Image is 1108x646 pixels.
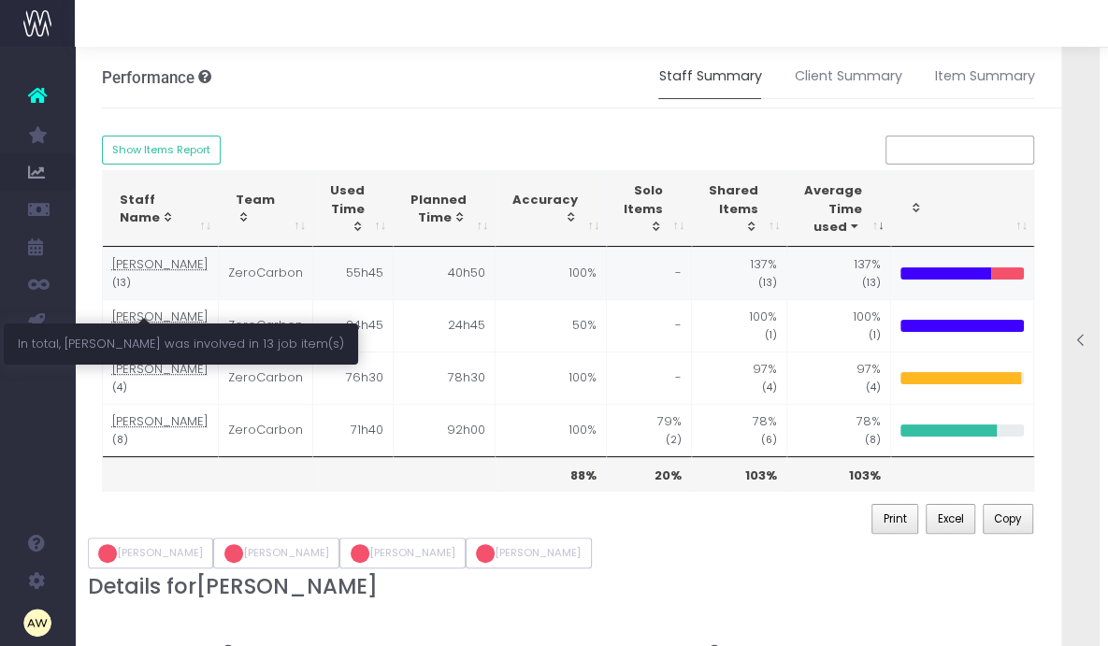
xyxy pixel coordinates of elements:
[112,430,128,447] small: (8)
[102,68,194,87] span: Performance
[330,181,365,237] div: Used Time
[88,538,214,569] button: [PERSON_NAME]
[934,55,1034,98] a: Item Summary
[112,308,209,325] abbr: [PERSON_NAME]
[394,247,496,299] td: 40h50
[765,325,777,342] small: (1)
[313,299,394,352] td: 24h45
[762,378,777,395] small: (4)
[607,352,692,404] td: -
[313,171,394,247] th: Used Time: activate to sort column ascending
[871,504,918,534] button: Print
[394,171,496,247] th: Planned Time: activate to sort column ascending
[794,55,901,98] a: Client Summary
[466,538,592,569] button: [PERSON_NAME]
[112,255,209,273] abbr: [PERSON_NAME]
[607,171,692,247] th: Solo Items: activate to sort column ascending
[219,352,313,404] td: ZeroCarbon
[394,299,496,352] td: 24h45
[112,273,131,290] small: (13)
[23,609,51,637] img: images/default_profile_image.png
[219,171,313,247] th: Team: activate to sort column ascending
[787,299,891,352] td: 100%
[983,504,1033,534] button: Copy
[607,456,692,492] th: 20%
[313,404,394,456] td: 71h40
[787,404,891,456] td: 78%
[496,352,607,404] td: 100%
[891,171,1034,247] th: : activate to sort column ascending
[692,299,787,352] td: 100%
[120,191,190,227] div: Staff Name
[607,299,692,352] td: -
[607,404,692,456] td: 79%
[112,412,209,430] abbr: [PERSON_NAME]
[496,299,607,352] td: 50%
[804,181,862,237] div: Average Time used
[410,191,467,227] div: Planned Time
[666,430,682,447] small: (2)
[692,171,787,247] th: Shared Items: activate to sort column ascending
[994,510,1021,527] span: Copy
[624,181,663,237] div: Solo Items
[4,323,358,365] div: In total, [PERSON_NAME] was involved in 13 job item(s)
[219,404,313,456] td: ZeroCarbon
[496,247,607,299] td: 100%
[236,191,284,227] div: Team
[313,247,394,299] td: 55h45
[88,574,1049,599] h3: Details for
[196,574,378,599] span: [PERSON_NAME]
[787,456,891,492] th: 103%
[761,430,777,447] small: (6)
[496,404,607,456] td: 100%
[865,430,881,447] small: (8)
[339,538,466,569] button: [PERSON_NAME]
[213,538,339,569] button: [PERSON_NAME]
[219,299,313,352] td: ZeroCarbon
[692,352,787,404] td: 97%
[862,273,881,290] small: (13)
[884,510,907,527] span: Print
[607,247,692,299] td: -
[692,247,787,299] td: 137%
[692,404,787,456] td: 78%
[926,504,975,534] button: Excel
[496,456,607,492] th: 88%
[692,456,787,492] th: 103%
[103,171,219,247] th: Staff Name: activate to sort column ascending
[937,510,963,527] span: Excel
[869,325,881,342] small: (1)
[709,181,758,237] div: Shared Items
[313,352,394,404] td: 76h30
[787,352,891,404] td: 97%
[758,273,777,290] small: (13)
[112,360,209,378] abbr: [PERSON_NAME]
[512,191,578,227] div: Accuracy
[219,247,313,299] td: ZeroCarbon
[394,352,496,404] td: 78h30
[394,404,496,456] td: 92h00
[866,378,881,395] small: (4)
[112,378,127,395] small: (4)
[496,171,607,247] th: Accuracy: activate to sort column ascending
[658,55,761,98] a: Staff Summary
[787,247,891,299] td: 137%
[102,136,222,165] button: Show Items Report
[787,171,891,247] th: AverageTime used: activate to sort column ascending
